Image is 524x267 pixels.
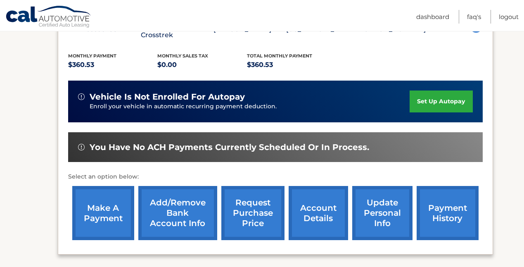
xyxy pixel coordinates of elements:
[68,172,483,182] p: Select an option below:
[499,10,519,24] a: Logout
[417,186,479,240] a: payment history
[5,5,92,29] a: Cal Automotive
[78,93,85,100] img: alert-white.svg
[467,10,481,24] a: FAQ's
[247,59,337,71] p: $360.53
[90,102,410,111] p: Enroll your vehicle in automatic recurring payment deduction.
[410,91,472,112] a: set up autopay
[352,186,413,240] a: update personal info
[157,59,247,71] p: $0.00
[247,53,312,59] span: Total Monthly Payment
[78,144,85,150] img: alert-white.svg
[221,186,285,240] a: request purchase price
[157,53,208,59] span: Monthly sales Tax
[72,186,134,240] a: make a payment
[289,186,348,240] a: account details
[68,59,158,71] p: $360.53
[68,53,116,59] span: Monthly Payment
[90,142,369,153] span: You have no ACH payments currently scheduled or in process.
[416,10,449,24] a: Dashboard
[138,186,217,240] a: Add/Remove bank account info
[90,92,245,102] span: vehicle is not enrolled for autopay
